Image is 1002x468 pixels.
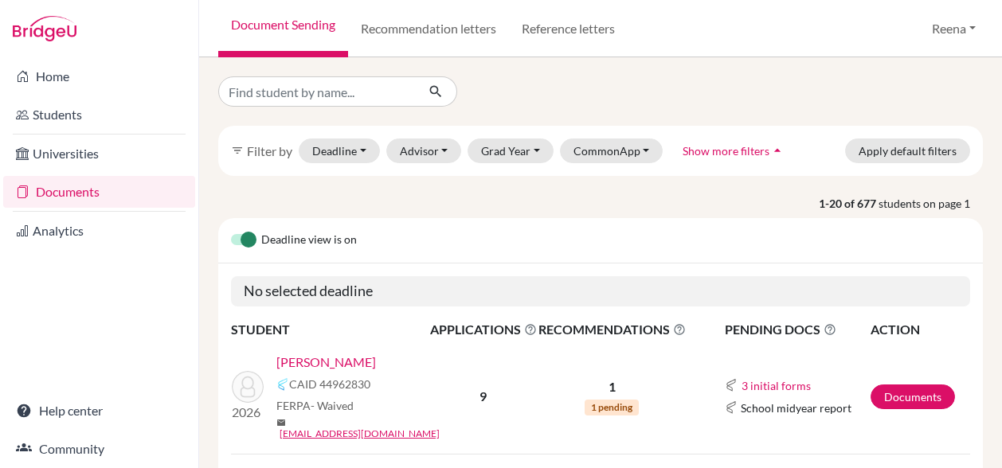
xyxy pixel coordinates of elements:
[276,353,376,372] a: [PERSON_NAME]
[3,176,195,208] a: Documents
[231,319,429,340] th: STUDENT
[276,418,286,427] span: mail
[430,320,537,339] span: APPLICATIONS
[299,138,380,163] button: Deadline
[725,379,738,392] img: Common App logo
[13,16,76,41] img: Bridge-U
[261,231,357,250] span: Deadline view is on
[231,144,244,157] i: filter_list
[3,395,195,427] a: Help center
[560,138,663,163] button: CommonApp
[879,195,983,212] span: students on page 1
[479,388,487,404] b: 9
[386,138,462,163] button: Advisor
[819,195,879,212] strong: 1-20 of 677
[683,144,769,158] span: Show more filters
[276,397,354,414] span: FERPA
[468,138,554,163] button: Grad Year
[741,400,851,416] span: School midyear report
[247,143,292,158] span: Filter by
[280,427,440,441] a: [EMAIL_ADDRESS][DOMAIN_NAME]
[669,138,799,163] button: Show more filtersarrow_drop_up
[871,384,955,409] a: Documents
[845,138,970,163] button: Apply default filters
[538,320,686,339] span: RECOMMENDATIONS
[925,14,983,44] button: Reena
[3,99,195,131] a: Students
[769,142,785,158] i: arrow_drop_up
[725,401,738,414] img: Common App logo
[585,400,639,415] span: 1 pending
[218,76,416,107] input: Find student by name...
[3,433,195,465] a: Community
[276,378,289,391] img: Common App logo
[3,138,195,170] a: Universities
[3,60,195,92] a: Home
[538,377,686,396] p: 1
[232,371,264,403] img: Alsaffar, Zahraa
[741,376,812,395] button: 3 initial forms
[232,403,264,422] p: 2026
[3,215,195,247] a: Analytics
[870,319,970,340] th: ACTION
[311,399,354,412] span: - Waived
[231,276,970,306] h5: No selected deadline
[725,320,870,339] span: PENDING DOCS
[289,376,370,392] span: CAID 44962830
